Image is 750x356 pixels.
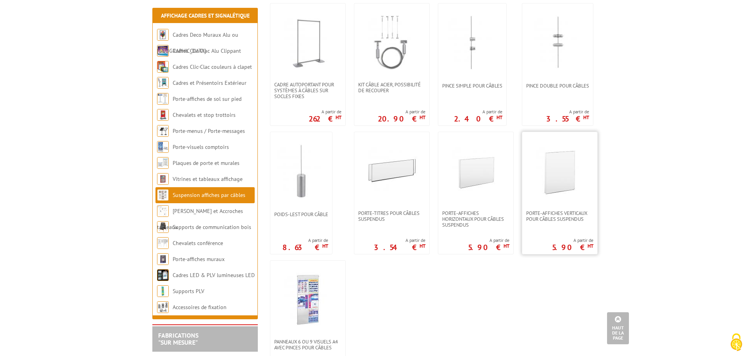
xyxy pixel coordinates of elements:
[157,31,238,54] a: Cadres Deco Muraux Alu ou [GEOGRAPHIC_DATA]
[157,301,169,313] img: Accessoires de fixation
[309,116,341,121] p: 262 €
[270,211,332,217] a: Poids-lest pour câble
[378,116,425,121] p: 20.90 €
[336,114,341,121] sup: HT
[157,29,169,41] img: Cadres Deco Muraux Alu ou Bois
[354,82,429,93] a: Kit Câble acier, possibilité de recouper
[526,210,593,222] span: Porte-affiches verticaux pour câbles suspendus
[173,47,241,54] a: Cadres Clic-Clac Alu Clippant
[438,210,513,228] a: Porte-affiches horizontaux pour câbles suspendus
[157,253,169,265] img: Porte-affiches muraux
[454,109,502,115] span: A partir de
[354,210,429,222] a: Porte-titres pour câbles suspendus
[448,144,503,199] img: Porte-affiches horizontaux pour câbles suspendus
[587,243,593,249] sup: HT
[445,15,500,70] img: Pince simple pour câbles
[157,77,169,89] img: Cadres et Présentoirs Extérieur
[322,243,328,249] sup: HT
[552,237,593,243] span: A partir de
[723,329,750,356] button: Cookies (fenêtre modale)
[270,339,345,351] a: Panneaux 6 ou 9 visuels A4 avec pinces pour câbles
[454,116,502,121] p: 2.40 €
[157,109,169,121] img: Chevalets et stop trottoirs
[173,224,251,231] a: Supports de communication bois
[309,109,341,115] span: A partir de
[157,237,169,249] img: Chevalets conférence
[526,83,589,89] span: Pince double pour câbles
[420,114,425,121] sup: HT
[607,312,629,344] a: Haut de la page
[522,210,597,222] a: Porte-affiches verticaux pour câbles suspendus
[173,191,245,199] a: Suspension affiches par câbles
[274,82,341,99] span: Cadre autoportant pour systèmes à câbles sur socles fixes
[173,272,255,279] a: Cadres LED & PLV lumineuses LED
[157,269,169,281] img: Cadres LED & PLV lumineuses LED
[157,208,243,231] a: [PERSON_NAME] et Accroches tableaux
[157,189,169,201] img: Suspension affiches par câbles
[173,256,225,263] a: Porte-affiches muraux
[530,15,585,70] img: Pince double pour câbles
[504,243,509,249] sup: HT
[280,15,335,70] img: Cadre autoportant pour systèmes à câbles sur socles fixes
[442,210,509,228] span: Porte-affiches horizontaux pour câbles suspendus
[546,109,589,115] span: A partir de
[583,114,589,121] sup: HT
[442,83,502,89] span: Pince simple pour câbles
[358,210,425,222] span: Porte-titres pour câbles suspendus
[364,15,419,70] img: Kit Câble acier, possibilité de recouper
[378,109,425,115] span: A partir de
[280,272,335,327] img: Panneaux 6 ou 9 visuels A4 avec pinces pour câbles
[157,93,169,105] img: Porte-affiches de sol sur pied
[468,245,509,250] p: 5.90 €
[173,63,252,70] a: Cadres Clic-Clac couleurs à clapet
[438,83,506,89] a: Pince simple pour câbles
[546,116,589,121] p: 3.55 €
[173,304,227,311] a: Accessoires de fixation
[173,159,239,166] a: Plaques de porte et murales
[157,205,169,217] img: Cimaises et Accroches tableaux
[157,61,169,73] img: Cadres Clic-Clac couleurs à clapet
[374,237,425,243] span: A partir de
[157,157,169,169] img: Plaques de porte et murales
[727,333,746,352] img: Cookies (fenêtre modale)
[374,245,425,250] p: 3.54 €
[173,111,236,118] a: Chevalets et stop trottoirs
[173,127,245,134] a: Porte-menus / Porte-messages
[274,211,328,217] span: Poids-lest pour câble
[420,243,425,249] sup: HT
[358,82,425,93] span: Kit Câble acier, possibilité de recouper
[282,237,328,243] span: A partir de
[173,143,229,150] a: Porte-visuels comptoirs
[173,175,243,182] a: Vitrines et tableaux affichage
[157,125,169,137] img: Porte-menus / Porte-messages
[274,339,341,351] span: Panneaux 6 ou 9 visuels A4 avec pinces pour câbles
[157,285,169,297] img: Supports PLV
[173,288,204,295] a: Supports PLV
[173,95,241,102] a: Porte-affiches de sol sur pied
[552,245,593,250] p: 5.90 €
[532,144,587,199] img: Porte-affiches verticaux pour câbles suspendus
[282,245,328,250] p: 8.63 €
[270,82,345,99] a: Cadre autoportant pour systèmes à câbles sur socles fixes
[173,79,246,86] a: Cadres et Présentoirs Extérieur
[522,83,593,89] a: Pince double pour câbles
[158,331,198,346] a: FABRICATIONS"Sur Mesure"
[157,173,169,185] img: Vitrines et tableaux affichage
[161,12,250,19] a: Affichage Cadres et Signalétique
[364,144,419,199] img: Porte-titres pour câbles suspendus
[468,237,509,243] span: A partir de
[157,141,169,153] img: Porte-visuels comptoirs
[496,114,502,121] sup: HT
[274,144,329,199] img: Poids-lest pour câble
[173,240,223,247] a: Chevalets conférence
